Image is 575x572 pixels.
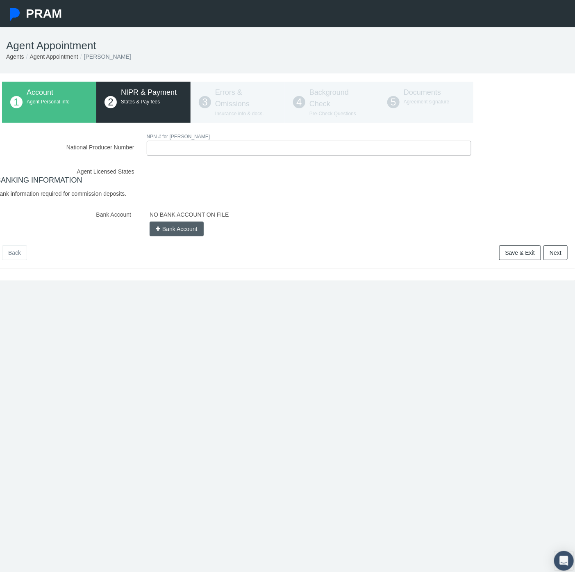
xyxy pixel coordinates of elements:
h1: Agent Appointment [6,39,564,52]
p: Agent Personal info [27,98,88,106]
span: PRAM [26,7,62,20]
p: States & Pay fees [121,98,182,106]
li: Agents [6,52,24,61]
span: NIPR & Payment [121,88,177,96]
a: Save & Exit [499,245,541,260]
a: Next [543,245,568,260]
span: Account [27,88,53,96]
label: NO BANK ACCOUNT ON FILE [143,207,235,222]
li: Agent Appointment [24,52,78,61]
span: 2 [105,96,117,108]
div: Open Intercom Messenger [554,551,574,571]
img: Pram Partner [8,8,21,21]
span: NPN # for [PERSON_NAME] [147,134,210,140]
a: Back [2,245,27,260]
li: [PERSON_NAME] [78,52,131,61]
button: Bank Account [150,222,204,236]
span: 1 [10,96,23,108]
